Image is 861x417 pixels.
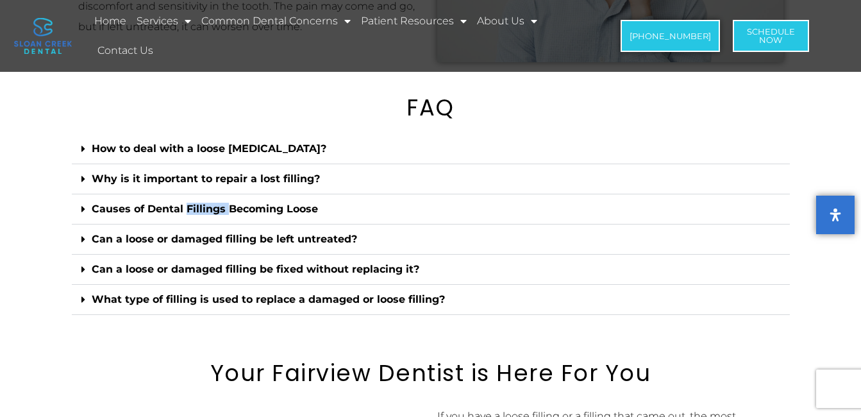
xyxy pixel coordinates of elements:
[747,28,795,44] span: Schedule Now
[72,285,790,315] div: What type of filling is used to replace a damaged or loose filling?
[92,233,357,245] a: Can a loose or damaged filling be left untreated?
[135,6,193,36] a: Services
[92,263,419,275] a: Can a loose or damaged filling be fixed without replacing it?
[92,173,320,185] a: Why is it important to repair a lost filling?
[92,293,445,305] a: What type of filling is used to replace a damaged or loose filling?
[630,32,711,40] span: [PHONE_NUMBER]
[92,6,590,65] nav: Menu
[72,194,790,225] div: Causes of Dental Fillings Becoming Loose
[92,203,318,215] a: Causes of Dental Fillings Becoming Loose
[96,36,155,65] a: Contact Us
[359,6,469,36] a: Patient Resources
[72,94,790,121] h2: FAQ
[14,18,72,54] img: logo
[475,6,539,36] a: About Us
[72,164,790,194] div: Why is it important to repair a lost filling?
[621,20,720,52] a: [PHONE_NUMBER]
[72,255,790,285] div: Can a loose or damaged filling be fixed without replacing it?
[72,225,790,255] div: Can a loose or damaged filling be left untreated?
[72,134,790,164] div: How to deal with a loose [MEDICAL_DATA]?
[199,6,353,36] a: Common Dental Concerns
[92,6,128,36] a: Home
[733,20,809,52] a: ScheduleNow
[72,360,790,387] h2: Your Fairview Dentist is Here For You
[92,142,326,155] a: How to deal with a loose [MEDICAL_DATA]?
[816,196,855,234] button: Open Accessibility Panel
